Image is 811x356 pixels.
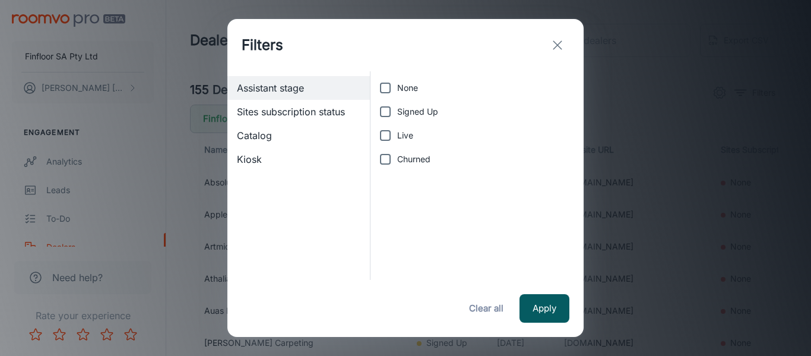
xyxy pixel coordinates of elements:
[462,294,510,323] button: Clear all
[227,76,370,100] div: Assistant stage
[519,294,569,323] button: Apply
[237,128,360,143] span: Catalog
[227,147,370,171] div: Kiosk
[397,81,418,94] span: None
[397,129,413,142] span: Live
[237,81,360,95] span: Assistant stage
[546,33,569,57] button: exit
[227,124,370,147] div: Catalog
[397,105,438,118] span: Signed Up
[242,34,283,56] h1: Filters
[227,100,370,124] div: Sites subscription status
[237,152,360,166] span: Kiosk
[397,153,430,166] span: Churned
[237,105,360,119] span: Sites subscription status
